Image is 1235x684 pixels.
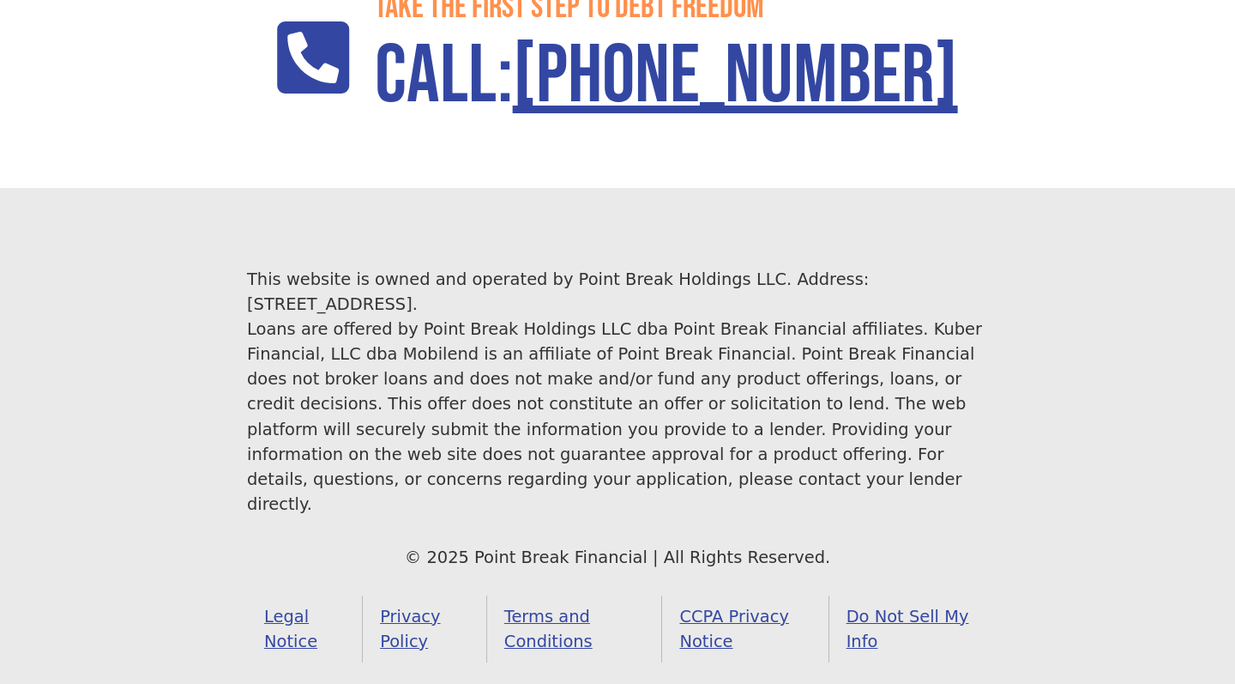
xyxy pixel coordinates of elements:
div: © 2025 Point Break Financial | All Rights Reserved. [247,545,988,570]
a: [PHONE_NUMBER] [513,27,958,126]
a: CCPA Privacy Notice [662,596,828,663]
div: This website is owned and operated by Point Break Holdings LLC. Address: [STREET_ADDRESS]. Loans ... [247,267,988,518]
a: Do Not Sell My Info [829,596,988,663]
a: Legal Notice [247,596,363,663]
h1: Call: [375,27,958,126]
a: Privacy Policy [363,596,487,663]
a: Terms and Conditions [487,596,663,663]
